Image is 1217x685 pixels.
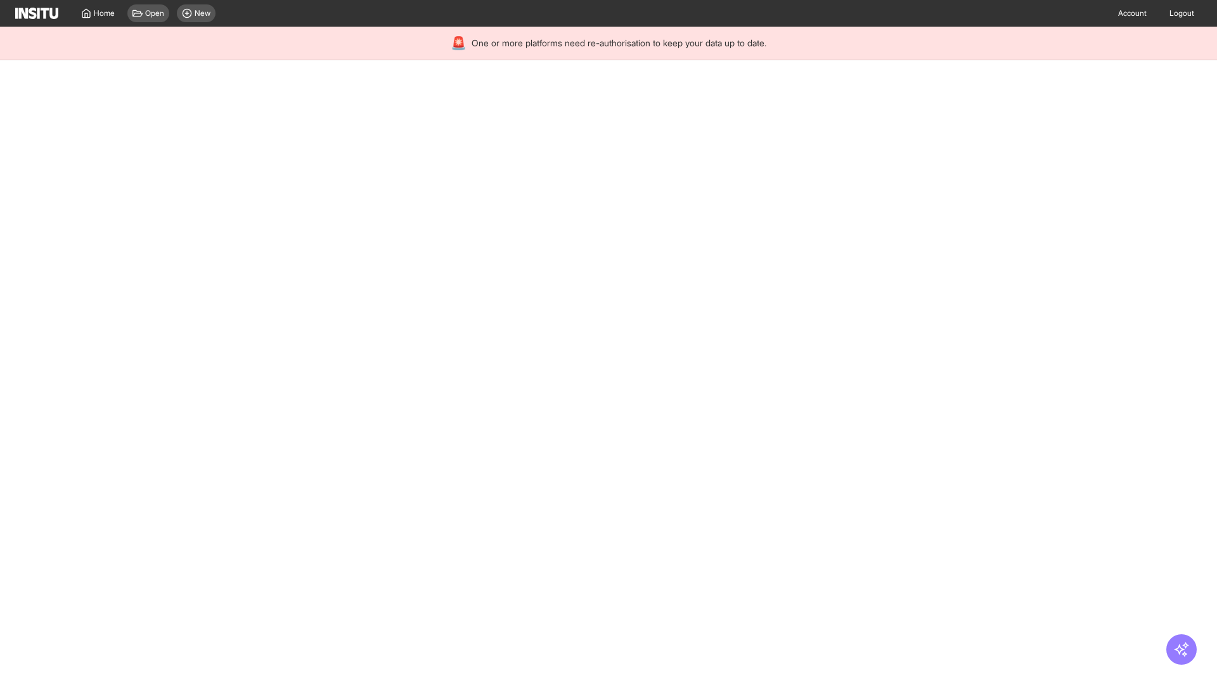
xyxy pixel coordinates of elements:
[94,8,115,18] span: Home
[145,8,164,18] span: Open
[15,8,58,19] img: Logo
[195,8,210,18] span: New
[472,37,766,49] span: One or more platforms need re-authorisation to keep your data up to date.
[451,34,467,52] div: 🚨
